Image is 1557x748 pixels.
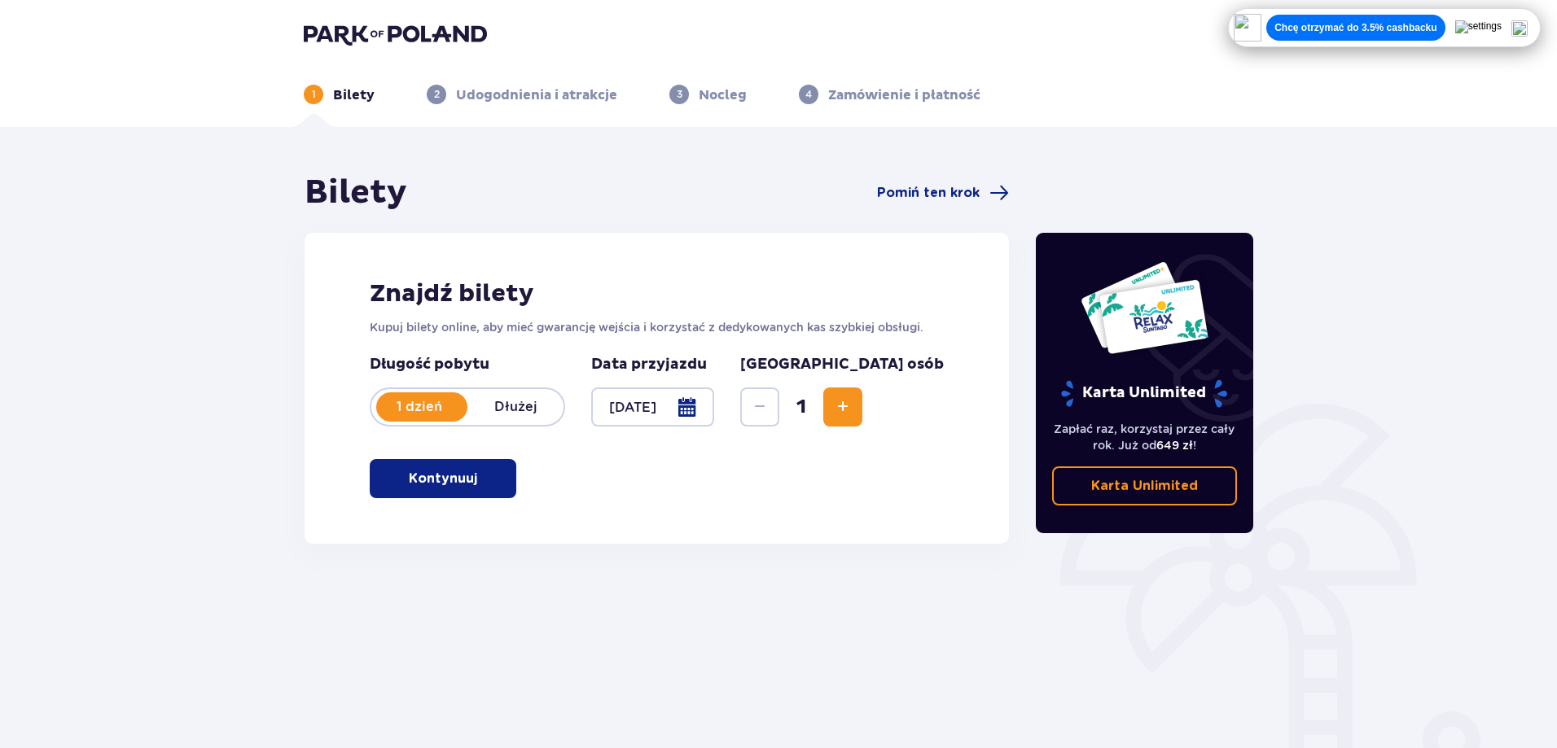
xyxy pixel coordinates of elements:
[591,355,707,374] p: Data przyjazdu
[1156,439,1193,452] span: 649 zł
[304,23,487,46] img: Park of Poland logo
[828,86,980,104] p: Zamówienie i płatność
[1059,379,1229,408] p: Karta Unlimited
[1052,466,1238,505] a: Karta Unlimited
[370,355,565,374] p: Długość pobytu
[823,387,862,426] button: Increase
[312,87,316,102] p: 1
[783,395,820,419] span: 1
[370,319,944,335] p: Kupuj bilety online, aby mieć gwarancję wejścia i korzystać z dedykowanych kas szybkiej obsługi.
[370,459,516,498] button: Kontynuuj
[740,387,779,426] button: Decrease
[434,87,440,102] p: 2
[456,86,617,104] p: Udogodnienia i atrakcje
[805,87,812,102] p: 4
[467,398,564,416] p: Dłużej
[699,86,747,104] p: Nocleg
[305,173,407,213] h1: Bilety
[1091,477,1198,495] p: Karta Unlimited
[877,184,980,202] span: Pomiń ten krok
[370,278,944,309] h2: Znajdź bilety
[677,87,682,102] p: 3
[1052,421,1238,453] p: Zapłać raz, korzystaj przez cały rok. Już od !
[877,183,1009,203] a: Pomiń ten krok
[740,355,944,374] p: [GEOGRAPHIC_DATA] osób
[371,398,467,416] p: 1 dzień
[409,470,477,488] p: Kontynuuj
[333,86,375,104] p: Bilety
